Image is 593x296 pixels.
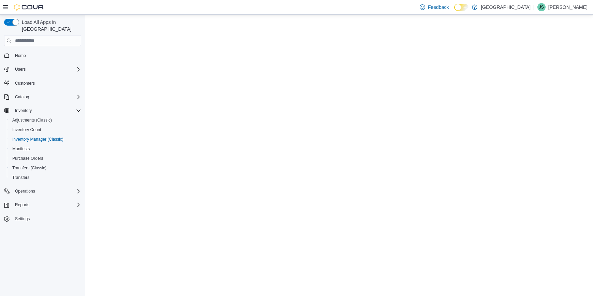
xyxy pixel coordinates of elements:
span: Inventory Manager (Classic) [10,135,81,143]
a: Transfers (Classic) [10,164,49,172]
button: Catalog [12,93,32,101]
span: Inventory [12,107,81,115]
button: Transfers [7,173,84,182]
span: Inventory Count [10,126,81,134]
a: Settings [12,215,32,223]
button: Purchase Orders [7,154,84,163]
span: Users [15,67,26,72]
button: Settings [1,214,84,224]
button: Reports [1,200,84,210]
span: Purchase Orders [10,154,81,163]
span: Adjustments (Classic) [10,116,81,124]
span: Inventory Manager (Classic) [12,137,63,142]
nav: Complex example [4,47,81,241]
span: Operations [12,187,81,195]
button: Transfers (Classic) [7,163,84,173]
button: Inventory [12,107,34,115]
button: Adjustments (Classic) [7,115,84,125]
span: Manifests [12,146,30,152]
span: Transfers [10,173,81,182]
span: JS [539,3,544,11]
button: Users [12,65,28,73]
span: Customers [15,81,35,86]
button: Manifests [7,144,84,154]
span: Purchase Orders [12,156,43,161]
input: Dark Mode [454,4,468,11]
span: Users [12,65,81,73]
span: Catalog [15,94,29,100]
button: Users [1,65,84,74]
span: Transfers (Classic) [12,165,46,171]
button: Operations [12,187,38,195]
button: Inventory Count [7,125,84,135]
span: Load All Apps in [GEOGRAPHIC_DATA] [19,19,81,32]
a: Adjustments (Classic) [10,116,55,124]
a: Home [12,52,29,60]
button: Customers [1,78,84,88]
span: Transfers (Classic) [10,164,81,172]
button: Inventory [1,106,84,115]
span: Settings [12,214,81,223]
span: Manifests [10,145,81,153]
span: Inventory [15,108,32,113]
a: Purchase Orders [10,154,46,163]
span: Inventory Count [12,127,41,132]
span: Operations [15,188,35,194]
a: Manifests [10,145,32,153]
span: Home [12,51,81,59]
span: Transfers [12,175,29,180]
button: Reports [12,201,32,209]
span: Reports [15,202,29,208]
button: Inventory Manager (Classic) [7,135,84,144]
p: | [533,3,535,11]
a: Customers [12,79,38,87]
p: [PERSON_NAME] [548,3,588,11]
button: Catalog [1,92,84,102]
span: Customers [12,79,81,87]
a: Inventory Count [10,126,44,134]
div: John Sully [537,3,546,11]
span: Settings [15,216,30,222]
img: Cova [14,4,44,11]
button: Operations [1,186,84,196]
span: Catalog [12,93,81,101]
span: Adjustments (Classic) [12,117,52,123]
span: Home [15,53,26,58]
span: Reports [12,201,81,209]
a: Feedback [417,0,451,14]
p: [GEOGRAPHIC_DATA] [481,3,531,11]
a: Transfers [10,173,32,182]
span: Feedback [428,4,449,11]
a: Inventory Manager (Classic) [10,135,66,143]
button: Home [1,50,84,60]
